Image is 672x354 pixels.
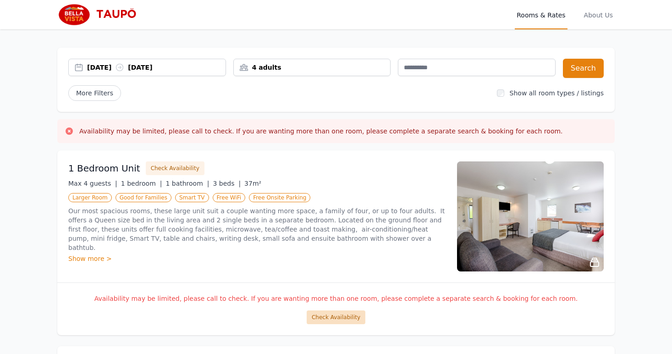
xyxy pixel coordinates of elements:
[87,63,226,72] div: [DATE] [DATE]
[510,89,604,97] label: Show all room types / listings
[116,193,171,202] span: Good for Families
[563,59,604,78] button: Search
[165,180,209,187] span: 1 bathroom |
[307,310,365,324] button: Check Availability
[57,4,145,26] img: Bella Vista Taupo
[213,193,246,202] span: Free WiFi
[175,193,209,202] span: Smart TV
[68,180,117,187] span: Max 4 guests |
[121,180,162,187] span: 1 bedroom |
[68,254,446,263] div: Show more >
[68,85,121,101] span: More Filters
[68,206,446,252] p: Our most spacious rooms, these large unit suit a couple wanting more space, a family of four, or ...
[146,161,204,175] button: Check Availability
[244,180,261,187] span: 37m²
[213,180,241,187] span: 3 beds |
[68,294,604,303] p: Availability may be limited, please call to check. If you are wanting more than one room, please ...
[234,63,391,72] div: 4 adults
[68,162,140,175] h3: 1 Bedroom Unit
[68,193,112,202] span: Larger Room
[249,193,310,202] span: Free Onsite Parking
[79,127,563,136] h3: Availability may be limited, please call to check. If you are wanting more than one room, please ...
